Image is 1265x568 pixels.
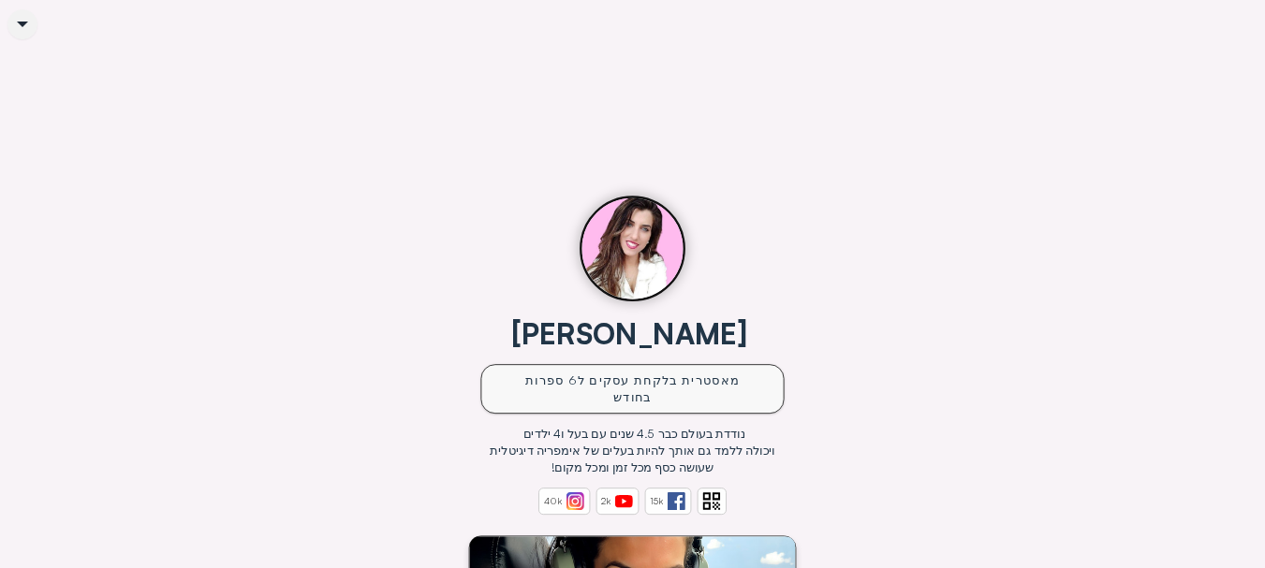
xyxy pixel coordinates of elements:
[566,492,584,510] img: instagram-FMkfTgMN.svg
[544,494,561,508] div: 40k
[511,313,747,353] div: [PERSON_NAME]
[538,488,590,514] a: 40k
[481,426,785,476] div: נודדת בעולם כבר 4.5 שנים עם בעל ו4 ילדים ויכולה ללמד גם אותך להיות בעלים של אימפריה דיגיטלית שעוש...
[596,488,639,514] a: 2k
[650,494,663,508] div: 15k
[506,372,759,406] div: מאסטרית בלקחת עסקים ל6 ספרות בחודש
[580,196,685,301] img: user%2FlbEEN7tK3NckVscFP925XpO0yMa2%2Fpublic%2F7ed2619aa3c9dd4c178dbff218e864cb344ed9cf.jpeg
[668,492,685,510] img: svg%3e
[615,492,633,510] img: svg%3e
[601,494,610,508] div: 2k
[644,488,691,514] a: 15k
[703,492,721,510] img: svg%3e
